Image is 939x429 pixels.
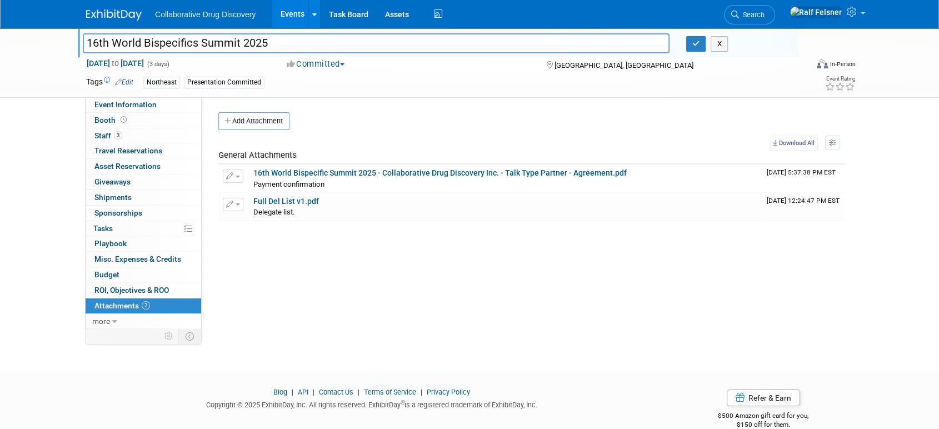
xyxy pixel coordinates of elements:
[86,190,201,205] a: Shipments
[86,267,201,282] a: Budget
[94,255,181,263] span: Misc. Expenses & Credits
[94,286,169,295] span: ROI, Objectives & ROO
[184,77,264,88] div: Presentation Committed
[355,388,362,396] span: |
[94,131,122,140] span: Staff
[94,193,132,202] span: Shipments
[253,197,319,206] a: Full Del List v1.pdf
[110,59,121,68] span: to
[86,97,201,112] a: Event Information
[155,10,256,19] span: Collaborative Drug Discovery
[790,6,842,18] img: Ralf Felsner
[94,177,131,186] span: Giveaways
[427,388,470,396] a: Privacy Policy
[830,60,856,68] div: In-Person
[86,76,133,89] td: Tags
[86,283,201,298] a: ROI, Objectives & ROO
[289,388,296,396] span: |
[273,388,287,396] a: Blog
[86,206,201,221] a: Sponsorships
[92,317,110,326] span: more
[86,236,201,251] a: Playbook
[762,164,845,192] td: Upload Timestamp
[94,270,119,279] span: Budget
[741,58,856,74] div: Event Format
[319,388,353,396] a: Contact Us
[86,314,201,329] a: more
[310,388,317,396] span: |
[253,168,627,177] a: 16th World Bispecific Summit 2025 - Collaborative Drug Discovery Inc. - Talk Type Partner - Agree...
[298,388,308,396] a: API
[218,150,297,160] span: General Attachments
[142,301,150,310] span: 2
[767,168,836,176] span: Upload Timestamp
[115,78,133,86] a: Edit
[724,5,775,24] a: Search
[94,208,142,217] span: Sponsorships
[767,197,840,204] span: Upload Timestamp
[253,180,324,188] span: Payment confirmation
[94,146,162,155] span: Travel Reservations
[86,113,201,128] a: Booth
[770,136,818,151] a: Download All
[364,388,416,396] a: Terms of Service
[711,36,728,52] button: X
[159,329,179,343] td: Personalize Event Tab Strip
[94,100,157,109] span: Event Information
[94,162,161,171] span: Asset Reservations
[825,76,855,82] div: Event Rating
[86,298,201,313] a: Attachments2
[418,388,425,396] span: |
[114,131,122,139] span: 3
[554,61,693,69] span: [GEOGRAPHIC_DATA], [GEOGRAPHIC_DATA]
[86,252,201,267] a: Misc. Expenses & Credits
[118,116,129,124] span: Booth not reserved yet
[762,193,845,221] td: Upload Timestamp
[739,11,765,19] span: Search
[86,221,201,236] a: Tasks
[86,174,201,189] a: Giveaways
[86,397,657,410] div: Copyright © 2025 ExhibitDay, Inc. All rights reserved. ExhibitDay is a registered trademark of Ex...
[146,61,169,68] span: (3 days)
[727,390,800,406] a: Refer & Earn
[86,128,201,143] a: Staff3
[94,301,150,310] span: Attachments
[93,224,113,233] span: Tasks
[179,329,202,343] td: Toggle Event Tabs
[94,116,129,124] span: Booth
[86,143,201,158] a: Travel Reservations
[817,59,828,68] img: Format-Inperson.png
[86,9,142,21] img: ExhibitDay
[143,77,180,88] div: Northeast
[401,400,404,406] sup: ®
[253,208,294,216] span: Delegate list.
[86,159,201,174] a: Asset Reservations
[86,58,144,68] span: [DATE] [DATE]
[283,58,349,70] button: Committed
[94,239,127,248] span: Playbook
[218,112,289,130] button: Add Attachment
